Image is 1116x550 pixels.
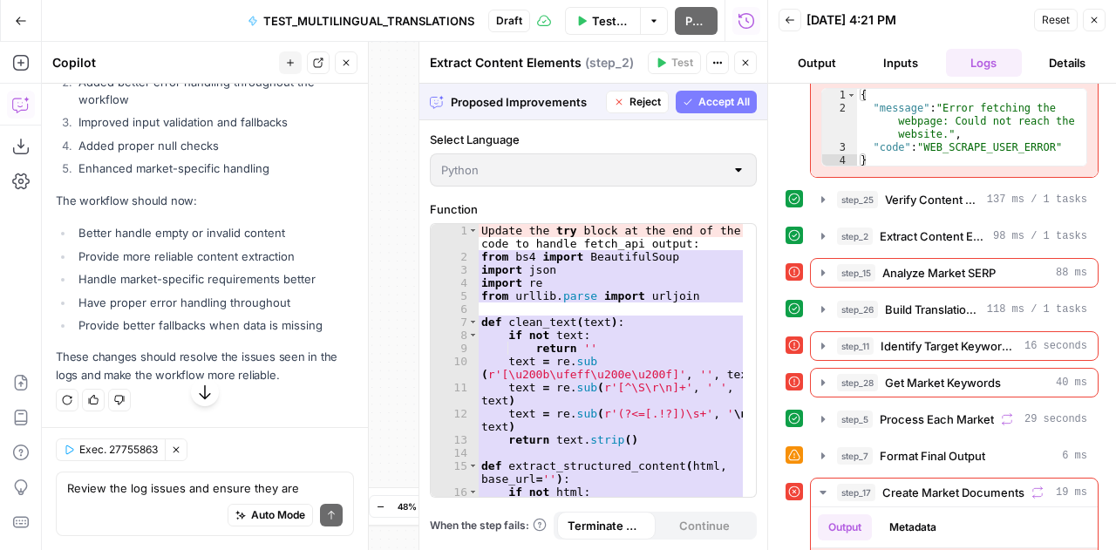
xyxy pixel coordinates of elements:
div: 3 [431,263,479,276]
button: Inputs [862,49,939,77]
span: 118 ms / 1 tasks [987,302,1087,317]
div: 1 [431,224,479,250]
span: 19 ms [1056,485,1087,500]
span: Identify Target Keywords of an Article [881,337,1017,355]
span: Reset [1042,12,1070,28]
div: 6 [431,302,479,316]
span: step_11 [837,337,874,355]
div: 10 [431,355,479,381]
span: Toggle code folding, rows 7 through 13 [468,316,478,329]
span: step_25 [837,191,878,208]
button: TEST_MULTILINGUAL_TRANSLATIONS [237,7,485,35]
span: step_28 [837,374,878,391]
span: 16 seconds [1024,338,1087,354]
div: 4 [431,276,479,289]
button: 16 seconds [811,332,1098,360]
span: Toggle code folding, rows 1 through 4 [847,89,856,102]
span: step_7 [837,447,873,465]
li: Improved input validation and fallbacks [74,113,354,131]
button: 118 ms / 1 tasks [811,295,1098,323]
li: Provide better fallbacks when data is missing [74,316,354,334]
li: Added proper null checks [74,137,354,154]
div: 8 [431,329,479,342]
button: Reset [1034,9,1078,31]
button: Metadata [879,514,947,540]
div: 2 [822,102,857,141]
span: 29 seconds [1024,411,1087,427]
button: Exec. 27755863 [56,438,165,461]
div: 3 [822,141,857,154]
button: Auto Mode [228,504,313,526]
span: Analyze Market SERP [882,264,996,282]
span: Proposed Improvements [451,93,599,111]
span: step_17 [837,484,875,501]
div: 5 [431,289,479,302]
span: Toggle code folding, rows 15 through 103 [468,459,478,472]
span: 48% [398,499,417,513]
button: 98 ms / 1 tasks [811,222,1098,250]
div: 14 [431,446,479,459]
button: Output [779,49,855,77]
div: Extract Content Elements [430,54,643,71]
span: Format Final Output [880,447,985,465]
span: ( step_2 ) [585,54,634,71]
button: Test Workflow [565,7,640,35]
button: Logs [946,49,1023,77]
p: These changes should resolve the issues seen in the logs and make the workflow more reliable. [56,348,354,384]
span: Auto Mode [251,507,305,523]
span: Extract Content Elements [880,227,986,245]
span: step_26 [837,301,878,318]
input: Python [441,161,725,179]
div: Copilot [52,54,274,71]
div: 4 [822,154,857,167]
span: Test [671,55,693,71]
span: Process Each Market [880,411,994,428]
button: Output [818,514,872,540]
div: 1 [822,89,857,102]
button: 6 ms [811,442,1098,470]
span: Exec. 27755863 [79,442,158,458]
span: Build Translation Memory [885,301,980,318]
span: Toggle code folding, rows 16 through 18 [468,485,478,499]
label: Select Language [430,131,757,148]
button: Publish [675,7,718,35]
span: step_15 [837,264,875,282]
span: step_2 [837,227,873,245]
span: Draft [496,13,522,29]
div: 12 [431,407,479,433]
div: 2 [431,250,479,263]
span: 98 ms / 1 tasks [993,228,1087,244]
span: Test Workflow [592,12,629,30]
span: Get Market Keywords [885,374,1001,391]
button: Accept All [676,91,757,113]
span: Continue [679,517,730,534]
button: Details [1029,49,1106,77]
div: 15 [431,459,479,485]
li: Handle market-specific requirements better [74,270,354,288]
li: Enhanced market-specific handling [74,160,354,177]
div: 9 [431,342,479,355]
span: Toggle code folding, row 1 [468,224,478,237]
span: Verify Content Type [885,191,980,208]
button: Reject [606,91,669,113]
span: 40 ms [1056,375,1087,390]
button: 137 ms / 1 tasks [811,186,1098,214]
span: 88 ms [1056,265,1087,281]
li: Better handle empty or invalid content [74,224,354,241]
div: 11 [431,381,479,407]
button: Test [648,51,701,74]
span: Publish [685,12,707,30]
span: Terminate Workflow [568,517,645,534]
a: When the step fails: [430,518,547,533]
li: Provide more reliable content extraction [74,248,354,265]
button: 19 ms [811,479,1098,506]
div: 7 [431,316,479,329]
span: Reject [629,94,661,110]
button: Continue [656,512,754,540]
span: step_5 [837,411,873,428]
span: Create Market Documents [882,484,1024,501]
li: Added better error handling throughout the workflow [74,73,354,108]
button: 40 ms [811,369,1098,397]
span: 6 ms [1062,448,1087,464]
